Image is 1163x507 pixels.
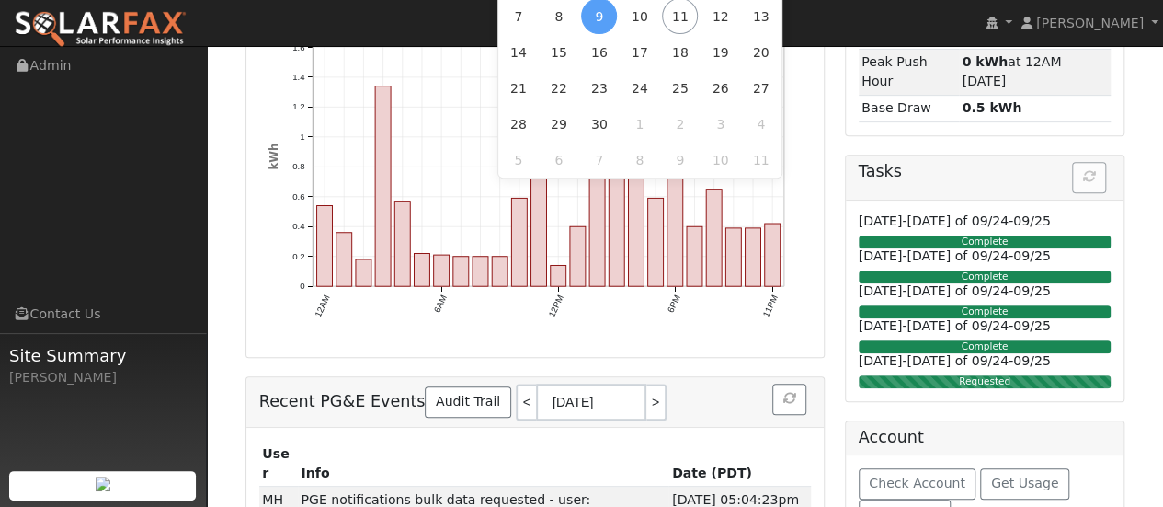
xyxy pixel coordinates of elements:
[859,340,1112,353] div: Complete
[859,248,1112,264] h6: [DATE]-[DATE] of 09/24-09/25
[541,70,576,106] span: September 22, 2025
[500,34,536,70] span: September 14, 2025
[9,368,197,387] div: [PERSON_NAME]
[516,384,536,421] a: <
[621,106,657,142] span: October 1, 2025
[648,198,664,286] rect: onclick=""
[96,477,110,491] img: retrieve
[621,34,657,70] span: September 17, 2025
[743,70,779,106] span: September 27, 2025
[292,41,304,52] text: 1.6
[746,228,761,286] rect: onclick=""
[581,70,617,106] span: September 23, 2025
[859,283,1112,299] h6: [DATE]-[DATE] of 09/24-09/25
[859,49,959,95] td: Peak Push Hour
[300,132,304,142] text: 1
[541,142,576,178] span: October 6, 2025
[706,190,722,287] rect: onclick=""
[453,257,469,286] rect: onclick=""
[292,221,305,231] text: 0.4
[859,468,976,500] button: Check Account
[702,70,738,106] span: September 26, 2025
[725,228,741,286] rect: onclick=""
[336,233,351,286] rect: onclick=""
[962,100,1021,115] strong: 0.5 kWh
[702,142,738,178] span: October 10, 2025
[702,106,738,142] span: October 3, 2025
[869,476,965,490] span: Check Account
[541,106,576,142] span: September 29, 2025
[300,281,304,291] text: 0
[356,259,371,286] rect: onclick=""
[859,162,1112,181] h5: Tasks
[628,130,644,287] rect: onclick=""
[859,318,1112,334] h6: [DATE]-[DATE] of 09/24-09/25
[609,54,624,286] rect: onclick=""
[667,166,683,287] rect: onclick=""
[581,142,617,178] span: October 7, 2025
[473,257,488,286] rect: onclick=""
[431,294,448,315] text: 6AM
[859,236,1112,248] div: Complete
[298,441,668,487] th: Info
[991,476,1058,490] span: Get Usage
[14,10,187,49] img: SolarFax
[702,34,738,70] span: September 19, 2025
[666,294,682,315] text: 6PM
[962,54,1008,69] strong: 0 kWh
[541,34,576,70] span: September 15, 2025
[662,142,698,178] span: October 9, 2025
[859,95,959,121] td: Base Draw
[621,142,657,178] span: October 8, 2025
[292,72,305,82] text: 1.4
[859,353,1112,369] h6: [DATE]-[DATE] of 09/24-09/25
[765,224,781,286] rect: onclick=""
[581,34,617,70] span: September 16, 2025
[959,49,1111,95] td: at 12AM [DATE]
[292,191,304,202] text: 0.6
[292,161,304,171] text: 0.8
[500,142,536,178] span: October 5, 2025
[375,86,391,286] rect: onclick=""
[662,34,698,70] span: September 18, 2025
[1036,16,1144,30] span: [PERSON_NAME]
[687,226,702,286] rect: onclick=""
[546,294,565,318] text: 12PM
[743,34,779,70] span: September 20, 2025
[433,255,449,286] rect: onclick=""
[570,226,586,286] rect: onclick=""
[425,386,510,418] a: Audit Trail
[9,343,197,368] span: Site Summary
[511,198,527,286] rect: onclick=""
[859,271,1112,283] div: Complete
[743,142,779,178] span: October 11, 2025
[646,384,667,421] a: >
[292,101,304,111] text: 1.2
[859,305,1112,318] div: Complete
[668,441,811,487] th: Date (PDT)
[589,50,605,286] rect: onclick=""
[859,375,1112,388] div: Requested
[581,106,617,142] span: September 30, 2025
[743,106,779,142] span: October 4, 2025
[859,428,924,446] h5: Account
[621,70,657,106] span: September 24, 2025
[313,294,332,318] text: 12AM
[492,257,507,286] rect: onclick=""
[662,70,698,106] span: September 25, 2025
[662,106,698,142] span: October 2, 2025
[551,265,566,286] rect: onclick=""
[500,106,536,142] span: September 28, 2025
[500,70,536,106] span: September 21, 2025
[259,441,298,487] th: User
[760,294,780,318] text: 11PM
[980,468,1069,500] button: Get Usage
[859,213,1112,229] h6: [DATE]-[DATE] of 09/24-09/25
[316,205,332,286] rect: onclick=""
[292,251,304,261] text: 0.2
[394,202,410,287] rect: onclick=""
[772,384,806,415] button: Refresh
[414,253,429,286] rect: onclick=""
[259,384,812,421] h5: Recent PG&E Events
[530,144,546,286] rect: onclick=""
